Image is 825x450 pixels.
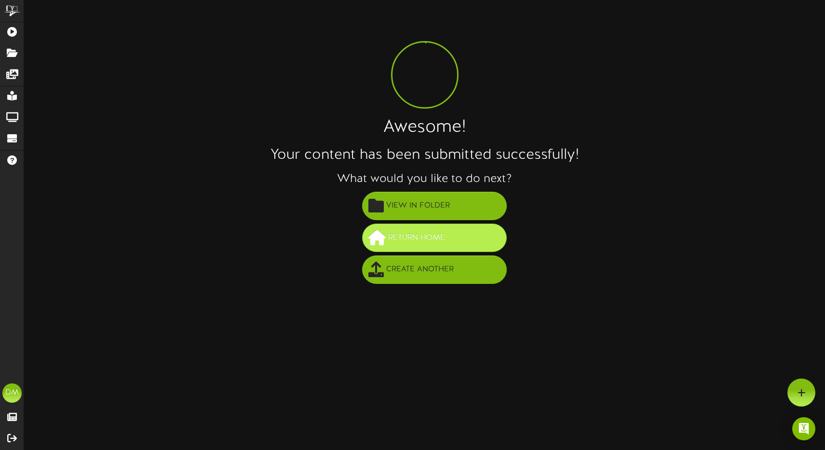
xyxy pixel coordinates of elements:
[24,173,825,185] h3: What would you like to do next?
[384,198,452,214] span: View in Folder
[386,230,447,246] span: Return Home
[792,417,815,440] div: Open Intercom Messenger
[24,147,825,163] h2: Your content has been submitted successfully!
[384,262,456,278] span: Create Another
[362,224,507,252] button: Return Home
[362,192,507,220] button: View in Folder
[2,383,22,403] div: DM
[362,255,507,284] button: Create Another
[24,118,825,138] h1: Awesome!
